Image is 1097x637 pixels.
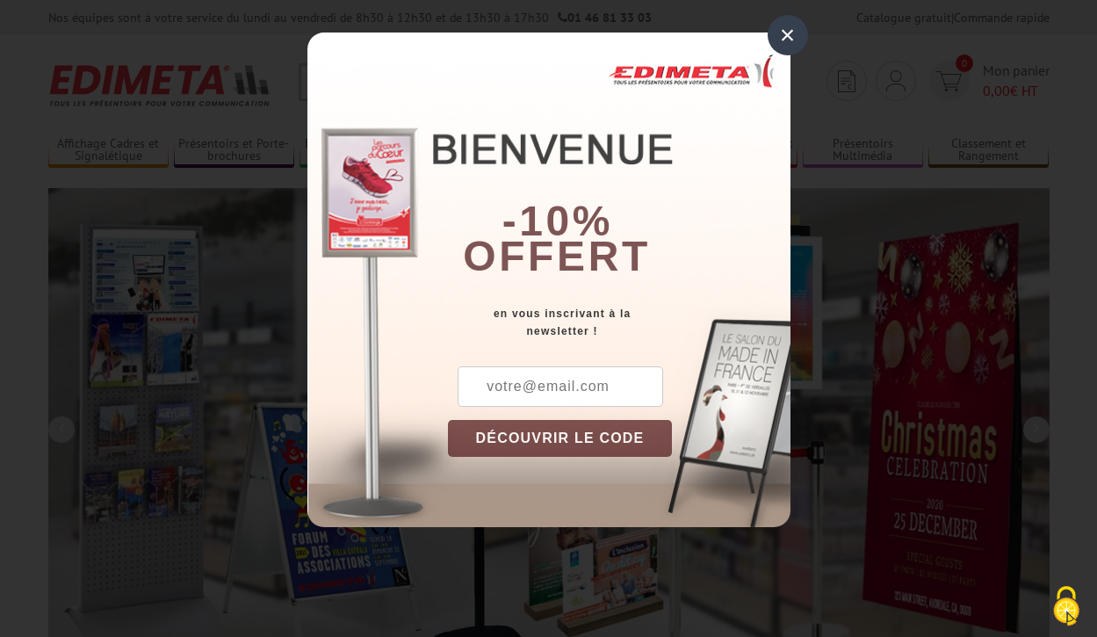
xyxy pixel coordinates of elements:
[448,420,673,457] button: DÉCOUVRIR LE CODE
[448,305,790,340] div: en vous inscrivant à la newsletter !
[1044,584,1088,628] img: Cookies (fenêtre modale)
[463,233,651,279] font: offert
[502,198,613,244] b: -10%
[768,15,808,55] div: ×
[1036,577,1097,637] button: Cookies (fenêtre modale)
[458,366,663,407] input: votre@email.com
